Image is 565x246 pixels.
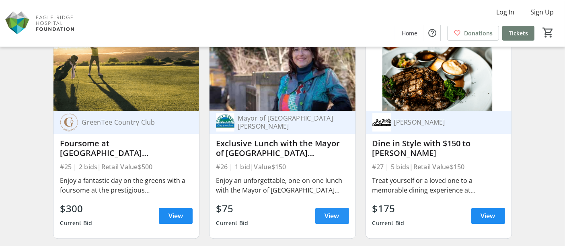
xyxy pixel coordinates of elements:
[210,29,355,111] img: Exclusive Lunch with the Mayor of Port Moody
[541,25,555,40] button: Cart
[391,118,495,126] div: [PERSON_NAME]
[234,114,339,130] div: Mayor of [GEOGRAPHIC_DATA][PERSON_NAME]
[60,216,92,230] div: Current Bid
[471,208,505,224] a: View
[60,161,193,172] div: #25 | 2 bids | Retail Value $500
[216,161,349,172] div: #26 | 1 bid | Value $150
[402,29,417,37] span: Home
[424,25,440,41] button: Help
[78,118,183,126] div: GreenTee Country Club
[216,176,349,195] div: Enjoy an unforgettable, one-on-one lunch with the Mayor of [GEOGRAPHIC_DATA][PERSON_NAME]! This r...
[490,6,521,18] button: Log In
[395,26,424,41] a: Home
[372,161,505,172] div: #27 | 5 bids | Retail Value $150
[372,201,405,216] div: $175
[216,139,349,158] div: Exclusive Lunch with the Mayor of [GEOGRAPHIC_DATA][PERSON_NAME]
[372,139,505,158] div: Dine in Style with $150 to [PERSON_NAME]
[60,176,193,195] div: Enjoy a fantastic day on the greens with a foursome at the prestigious [GEOGRAPHIC_DATA] [GEOGRAP...
[216,201,248,216] div: $75
[509,29,528,37] span: Tickets
[372,216,405,230] div: Current Bid
[502,26,534,41] a: Tickets
[366,29,512,111] img: Dine in Style with $150 to Joe Fortes
[53,29,199,111] img: Foursome at GreenTee Country Club Westwood Plateau Sky
[315,208,349,224] a: View
[159,208,193,224] a: View
[530,7,554,17] span: Sign Up
[496,7,514,17] span: Log In
[372,176,505,195] div: Treat yourself or a loved one to a memorable dining experience at [PERSON_NAME], one of the city’...
[60,139,193,158] div: Foursome at [GEOGRAPHIC_DATA] [GEOGRAPHIC_DATA]
[524,6,560,18] button: Sign Up
[168,211,183,221] span: View
[325,211,339,221] span: View
[464,29,493,37] span: Donations
[481,211,495,221] span: View
[447,26,499,41] a: Donations
[60,113,78,131] img: GreenTee Country Club
[372,113,391,131] img: Joe Fortes
[216,113,234,131] img: Mayor of Port Moody
[5,3,76,43] img: Eagle Ridge Hospital Foundation's Logo
[216,216,248,230] div: Current Bid
[60,201,92,216] div: $300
